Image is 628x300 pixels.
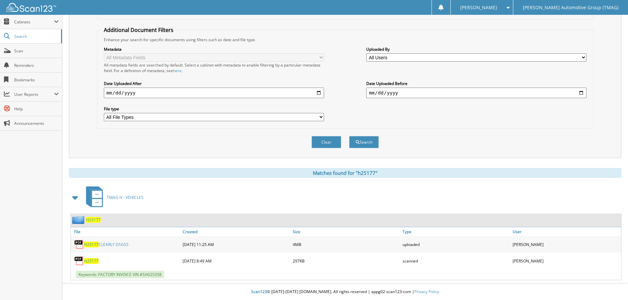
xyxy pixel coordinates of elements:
button: Clear [312,136,341,148]
div: [PERSON_NAME] [511,238,621,251]
a: H25177 [86,217,101,223]
iframe: Chat Widget [595,268,628,300]
a: File [71,227,181,236]
div: scanned [401,254,511,267]
div: [DATE] 8:49 AM [181,254,291,267]
a: Created [181,227,291,236]
span: H25177 [84,242,99,247]
label: Date Uploaded Before [366,81,586,86]
div: © [DATE]-[DATE] [DOMAIN_NAME]. All rights reserved | appg02-scan123-com | [62,284,628,300]
span: Bookmarks [14,77,59,83]
label: Date Uploaded After [104,81,324,86]
div: All metadata fields are searched by default. Select a cabinet with metadata to enable filtering b... [104,62,324,73]
a: Size [291,227,401,236]
span: Help [14,106,59,112]
div: [PERSON_NAME] [511,254,621,267]
a: TMAG H - VEHICLES [82,184,143,210]
span: [PERSON_NAME] [460,6,497,10]
div: 297KB [291,254,401,267]
input: end [366,88,586,98]
span: TMAG H - VEHICLES [107,195,143,200]
label: Metadata [104,46,324,52]
a: Type [401,227,511,236]
a: User [511,227,621,236]
span: [PERSON_NAME] Automotive Group (TMAG) [523,6,618,10]
span: Keywords: FACTORY INVOICE VIN #SH025358 [76,271,164,278]
span: Announcements [14,121,59,126]
img: folder2.png [72,216,86,224]
img: scan123-logo-white.svg [7,3,56,12]
input: start [104,88,324,98]
label: Uploaded By [366,46,586,52]
span: Cabinets [14,19,54,25]
a: Privacy Policy [414,289,439,294]
a: H25177CLEARLY DSGSS [84,242,129,247]
div: 4MB [291,238,401,251]
span: Scan123 [251,289,267,294]
div: [DATE] 11:25 AM [181,238,291,251]
img: PDF.png [74,239,84,249]
span: Reminders [14,63,59,68]
legend: Additional Document Filters [101,26,177,34]
span: Search [14,34,58,39]
a: here [173,68,182,73]
span: Scan [14,48,59,54]
div: uploaded [401,238,511,251]
div: Enhance your search for specific documents using filters such as date and file type. [101,37,590,42]
img: PDF.png [74,256,84,266]
span: User Reports [14,92,54,97]
div: Matches found for "h25177" [69,168,621,178]
label: File type [104,106,324,112]
button: Search [349,136,379,148]
a: H25177 [84,258,99,264]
